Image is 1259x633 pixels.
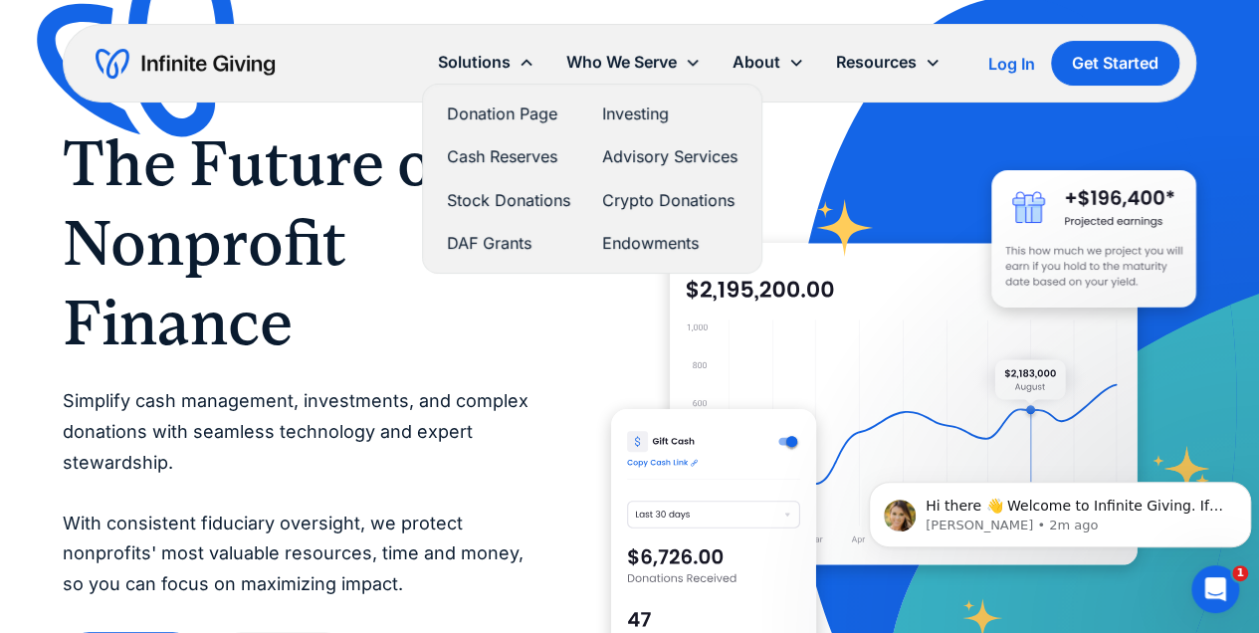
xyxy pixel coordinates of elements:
a: home [96,48,275,80]
iframe: Intercom notifications message [861,440,1259,579]
div: Resources [820,41,956,84]
span: 1 [1232,565,1248,581]
div: About [733,49,780,76]
a: Donation Page [447,101,570,127]
div: Who We Serve [566,49,677,76]
a: Advisory Services [602,143,737,170]
a: Get Started [1051,41,1179,86]
div: Resources [836,49,917,76]
a: Stock Donations [447,187,570,214]
h1: The Future of Nonprofit Finance [63,123,530,362]
p: Simplify cash management, investments, and complex donations with seamless technology and expert ... [63,386,530,599]
iframe: Intercom live chat [1191,565,1239,613]
div: Solutions [422,41,550,84]
div: Solutions [438,49,511,76]
div: About [717,41,820,84]
div: Who We Serve [550,41,717,84]
a: Cash Reserves [447,143,570,170]
a: DAF Grants [447,230,570,257]
a: Crypto Donations [602,187,737,214]
div: Log In [988,56,1035,72]
img: nonprofit donation platform [670,243,1138,566]
nav: Solutions [422,84,762,274]
a: Log In [988,52,1035,76]
a: Endowments [602,230,737,257]
a: Investing [602,101,737,127]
